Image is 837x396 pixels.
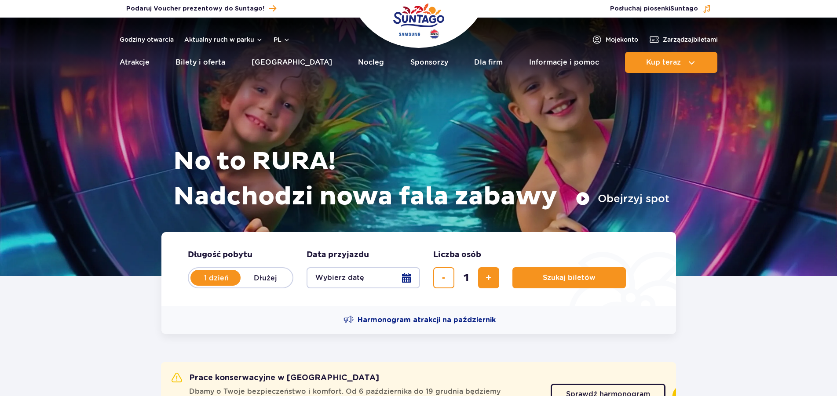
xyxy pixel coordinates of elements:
[610,4,711,13] button: Posłuchaj piosenkiSuntago
[670,6,698,12] span: Suntago
[610,4,698,13] span: Posłuchaj piosenki
[663,35,718,44] span: Zarządzaj biletami
[474,52,503,73] a: Dla firm
[173,144,669,214] h1: No to RURA! Nadchodzi nowa fala zabawy
[126,4,264,13] span: Podaruj Voucher prezentowy do Suntago!
[172,373,379,383] h2: Prace konserwacyjne w [GEOGRAPHIC_DATA]
[358,315,496,325] span: Harmonogram atrakcji na październik
[252,52,332,73] a: [GEOGRAPHIC_DATA]
[191,269,241,287] label: 1 dzień
[625,52,717,73] button: Kup teraz
[512,267,626,288] button: Szukaj biletów
[358,52,384,73] a: Nocleg
[126,3,276,15] a: Podaruj Voucher prezentowy do Suntago!
[120,35,174,44] a: Godziny otwarcia
[274,35,290,44] button: pl
[344,315,496,325] a: Harmonogram atrakcji na październik
[188,250,252,260] span: Długość pobytu
[592,34,638,45] a: Mojekonto
[175,52,225,73] a: Bilety i oferta
[307,267,420,288] button: Wybierz datę
[543,274,596,282] span: Szukaj biletów
[576,192,669,206] button: Obejrzyj spot
[307,250,369,260] span: Data przyjazdu
[478,267,499,288] button: dodaj bilet
[649,34,718,45] a: Zarządzajbiletami
[433,250,481,260] span: Liczba osób
[120,52,150,73] a: Atrakcje
[433,267,454,288] button: usuń bilet
[410,52,448,73] a: Sponsorzy
[161,232,676,306] form: Planowanie wizyty w Park of Poland
[529,52,599,73] a: Informacje i pomoc
[606,35,638,44] span: Moje konto
[646,58,681,66] span: Kup teraz
[456,267,477,288] input: liczba biletów
[241,269,291,287] label: Dłużej
[184,36,263,43] button: Aktualny ruch w parku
